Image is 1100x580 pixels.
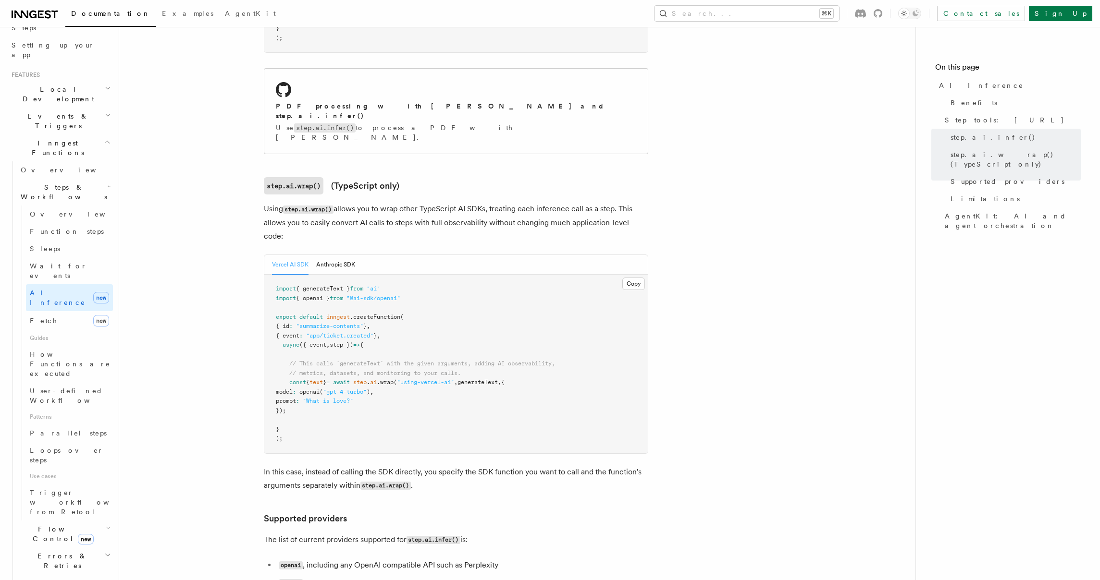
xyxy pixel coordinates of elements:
span: ) [367,388,370,395]
span: { event [276,332,299,339]
span: Errors & Retries [17,551,104,570]
a: Benefits [947,94,1081,111]
span: default [299,314,323,320]
a: Sleeps [26,240,113,257]
button: Inngest Functions [8,134,113,161]
button: Events & Triggers [8,108,113,134]
span: model [276,388,293,395]
span: User-defined Workflows [30,387,116,404]
span: , [370,388,373,395]
span: { [306,379,309,386]
span: Events & Triggers [8,111,105,131]
span: Inngest Functions [8,138,104,157]
span: Examples [162,10,213,17]
a: Trigger workflows from Retool [26,484,113,520]
span: new [78,534,94,544]
span: import [276,295,296,302]
span: AgentKit: AI and agent orchestration [945,211,1081,230]
code: step.ai.infer() [407,536,460,544]
span: "using-vercel-ai" [397,379,454,386]
button: Local Development [8,81,113,108]
span: "What is love?" [303,398,353,404]
code: step.ai.wrap() [360,482,411,490]
a: Contact sales [937,6,1025,21]
a: Supported providers [947,173,1081,190]
span: Overview [30,210,129,218]
a: AgentKit [219,3,282,26]
a: Setting up your app [8,36,113,63]
a: Step tools: [URL] [941,111,1081,129]
span: prompt [276,398,296,404]
code: step.ai.infer() [294,123,356,133]
span: generateText [457,379,498,386]
span: { id [276,323,289,329]
span: // This calls `generateText` with the given arguments, adding AI observability, [289,360,555,367]
span: new [93,292,109,303]
span: ( [320,388,323,395]
span: Parallel steps [30,429,107,437]
span: : [299,332,303,339]
span: new [93,315,109,326]
span: ( [394,379,397,386]
span: } [363,323,367,329]
span: step.ai.infer() [951,133,1036,142]
a: Overview [26,205,113,223]
span: Wait for events [30,262,87,279]
span: step.ai.wrap() (TypeScript only) [951,150,1081,169]
a: How Functions are executed [26,346,113,382]
span: Function steps [30,228,104,235]
span: { openai } [296,295,330,302]
span: // metrics, datasets, and monitoring to your calls. [289,370,461,376]
span: step }) [330,341,353,348]
span: Limitations [951,194,1020,204]
span: from [330,295,343,302]
h4: On this page [935,61,1081,77]
p: In this case, instead of calling the SDK directly, you specify the SDK function you want to call ... [264,465,648,493]
span: } [373,332,377,339]
a: AI Inferencenew [26,284,113,311]
span: ); [276,35,283,41]
a: Limitations [947,190,1081,207]
a: step.ai.wrap() (TypeScript only) [947,146,1081,173]
span: "app/ticket.created" [306,332,373,339]
span: async [283,341,299,348]
code: step.ai.wrap() [283,205,334,214]
span: Features [8,71,40,79]
span: await [333,379,350,386]
a: Parallel steps [26,424,113,442]
span: "ai" [367,285,380,292]
span: AgentKit [225,10,276,17]
code: step.ai.wrap() [264,177,323,194]
h2: PDF processing with [PERSON_NAME] and step.ai.infer() [276,101,636,121]
span: Setting up your app [12,41,94,59]
span: "gpt-4-turbo" [323,388,367,395]
span: Documentation [71,10,150,17]
a: Fetchnew [26,311,113,330]
span: How Functions are executed [30,350,111,377]
span: Step tools: [URL] [945,115,1064,125]
span: .wrap [377,379,394,386]
span: : [293,388,296,395]
a: step.ai.wrap()(TypeScript only) [264,177,399,194]
span: Supported providers [951,177,1064,186]
span: Guides [26,330,113,346]
span: { [501,379,505,386]
a: Wait for events [26,257,113,284]
a: Function steps [26,223,113,240]
span: ({ event [299,341,326,348]
span: }); [276,407,286,414]
span: } [276,25,279,32]
span: from [350,285,363,292]
span: , [326,341,330,348]
span: ( [400,314,404,320]
span: AI Inference [30,289,86,306]
span: , [367,323,370,329]
a: Overview [17,161,113,179]
span: Trigger workflows from Retool [30,489,136,516]
span: . [367,379,370,386]
a: Sign Up [1029,6,1092,21]
span: } [323,379,326,386]
span: openai [299,388,320,395]
span: ai [370,379,377,386]
span: Fetch [30,317,58,325]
